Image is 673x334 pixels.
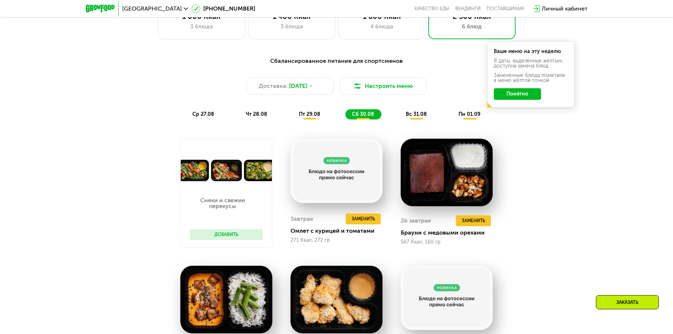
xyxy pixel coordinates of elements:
[494,49,568,54] div: Ваше меню на эту неделю
[340,77,427,95] button: Настроить меню
[121,57,552,66] div: Сбалансированное питание для спортсменов
[462,217,485,224] span: Заменить
[352,111,374,117] span: сб 30.08
[401,229,498,236] div: Брауни с медовыми орехами
[455,6,481,12] a: Вендинги
[401,215,431,226] div: 2й завтрак
[299,111,320,117] span: пт 29.08
[246,111,267,117] span: чт 28.08
[352,215,375,223] span: Заменить
[192,111,214,117] span: ср 27.08
[494,58,568,69] div: В даты, выделенные желтым, доступна замена блюд.
[190,197,256,209] p: Снеки и свежие перекусы
[291,237,382,243] div: 271 Ккал, 272 гр
[406,111,427,117] span: вс 31.08
[542,4,588,13] div: Личный кабинет
[165,22,237,31] div: 3 блюда
[494,88,541,100] button: Понятно
[122,6,182,12] span: [GEOGRAPHIC_DATA]
[259,82,288,90] span: Доставка:
[494,73,568,83] div: Заменённые блюда пометили в меню жёлтой точкой.
[291,213,313,224] div: Завтрак
[414,6,449,12] a: Качество еды
[596,295,659,309] div: Заказать
[346,213,381,224] button: Заменить
[436,22,508,31] div: 6 блюд
[256,22,328,31] div: 3 блюда
[289,82,307,90] span: [DATE]
[346,22,418,31] div: 4 блюда
[458,111,480,117] span: пн 01.09
[190,229,263,240] button: Добавить
[192,4,255,13] a: [PHONE_NUMBER]
[291,227,388,235] div: Омлет с курицей и томатами
[401,239,493,245] div: 567 Ккал, 160 гр
[456,215,491,226] button: Заменить
[486,6,524,12] div: поставщикам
